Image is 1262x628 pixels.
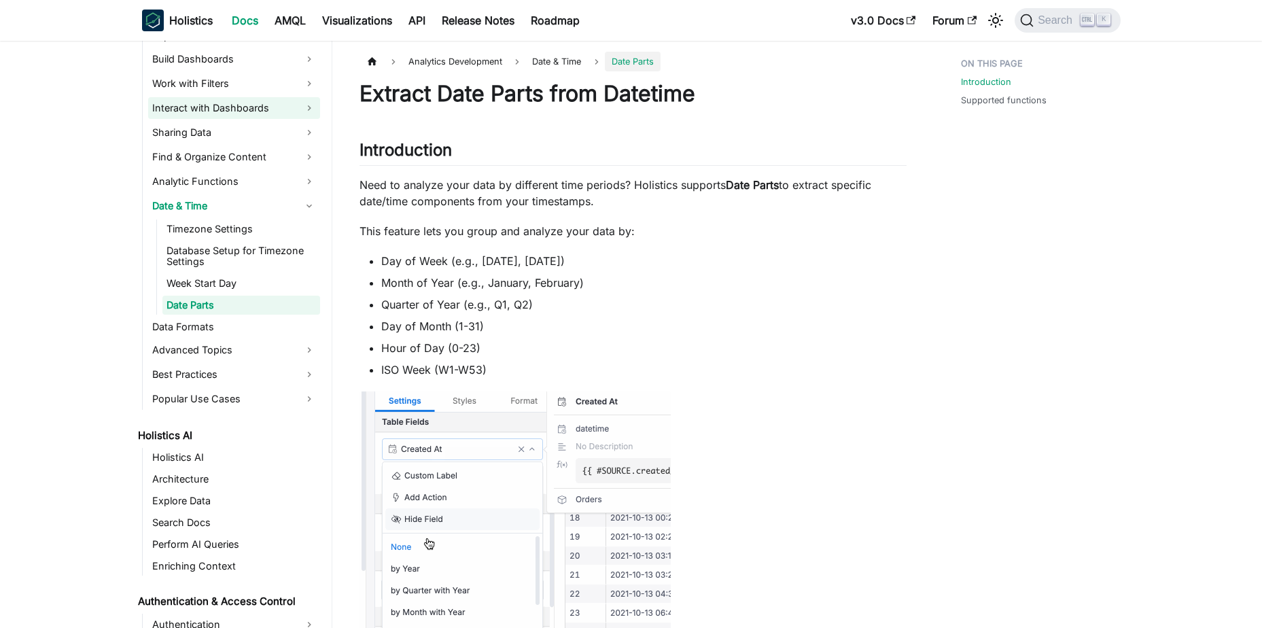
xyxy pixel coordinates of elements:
a: Database Setup for Timezone Settings [162,241,320,271]
a: AMQL [266,10,314,31]
span: Date Parts [605,52,661,71]
span: Search [1034,14,1081,27]
a: Build Dashboards [148,48,320,70]
a: Interact with Dashboards [148,97,320,119]
a: Find & Organize Content [148,146,320,168]
b: Holistics [169,12,213,29]
li: Quarter of Year (e.g., Q1, Q2) [381,296,907,313]
a: Perform AI Queries [148,535,320,554]
a: Date Parts [162,296,320,315]
a: Week Start Day [162,274,320,293]
a: Forum [924,10,985,31]
h2: Introduction [360,140,907,166]
a: Search Docs [148,513,320,532]
a: Visualizations [314,10,400,31]
a: Introduction [961,75,1011,88]
li: ISO Week (W1-W53) [381,362,907,378]
a: Work with Filters [148,73,320,94]
a: Authentication & Access Control [134,592,320,611]
button: Search (Ctrl+K) [1015,8,1120,33]
a: Date & Time [148,195,320,217]
kbd: K [1097,14,1110,26]
a: v3.0 Docs [843,10,924,31]
a: Docs [224,10,266,31]
nav: Breadcrumbs [360,52,907,71]
a: Holistics AI [148,448,320,467]
a: Supported functions [961,94,1047,107]
button: Switch between dark and light mode (currently light mode) [985,10,1006,31]
a: Home page [360,52,385,71]
img: Holistics [142,10,164,31]
li: Month of Year (e.g., January, February) [381,275,907,291]
a: Advanced Topics [148,339,320,361]
a: Analytic Functions [148,171,320,192]
a: Best Practices [148,364,320,385]
a: Popular Use Cases [148,388,320,410]
a: Explore Data [148,491,320,510]
a: HolisticsHolistics [142,10,213,31]
a: Timezone Settings [162,220,320,239]
a: API [400,10,434,31]
p: Need to analyze your data by different time periods? Holistics supports to extract specific date/... [360,177,907,209]
span: Analytics Development [402,52,509,71]
a: Roadmap [523,10,588,31]
li: Hour of Day (0-23) [381,340,907,356]
a: Sharing Data [148,122,320,143]
h1: Extract Date Parts from Datetime [360,80,907,107]
li: Day of Week (e.g., [DATE], [DATE]) [381,253,907,269]
a: Data Formats [148,317,320,336]
a: Enriching Context [148,557,320,576]
span: Date & Time [525,52,588,71]
a: Architecture [148,470,320,489]
strong: Date Parts [726,178,779,192]
p: This feature lets you group and analyze your data by: [360,223,907,239]
li: Day of Month (1-31) [381,318,907,334]
a: Holistics AI [134,426,320,445]
a: Release Notes [434,10,523,31]
nav: Docs sidebar [128,41,332,628]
